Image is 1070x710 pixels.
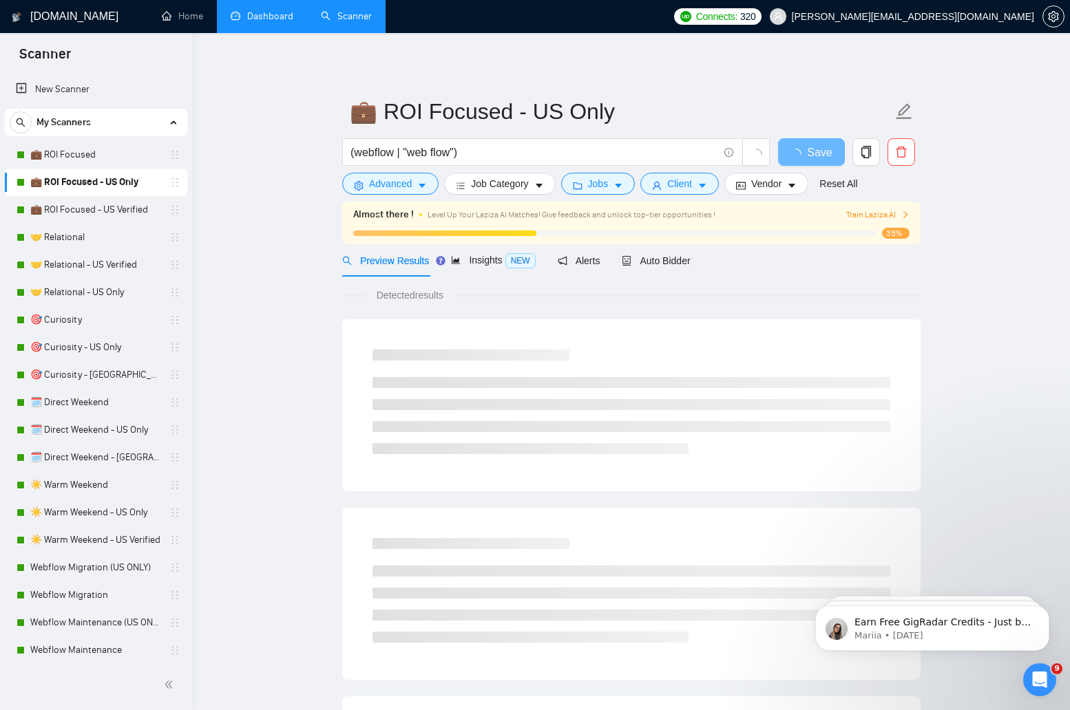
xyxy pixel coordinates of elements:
span: holder [169,369,180,380]
a: 🗓️ Direct Weekend - US Only [30,416,161,444]
span: holder [169,562,180,573]
span: edit [895,103,913,120]
span: caret-down [613,180,623,191]
span: caret-down [787,180,797,191]
div: Tooltip anchor [434,255,447,267]
span: Almost there ! [353,207,414,222]
span: holder [169,617,180,628]
a: dashboardDashboard [231,10,293,22]
img: upwork-logo.png [680,11,691,22]
span: Insights [451,255,535,266]
span: holder [169,452,180,463]
a: 💼 ROI Focused - US Verified [30,196,161,224]
span: Connects: [696,9,737,24]
span: holder [169,590,180,601]
a: homeHome [162,10,203,22]
span: 35% [882,228,910,239]
span: holder [169,535,180,546]
span: holder [169,645,180,656]
button: search [10,111,32,133]
a: 🗓️ Direct Weekend [30,389,161,416]
button: Train Laziza AI [846,208,910,222]
button: setting [1042,6,1064,28]
button: delete [888,138,915,166]
span: copy [853,146,879,158]
span: search [342,256,352,266]
a: 🎯 Curiosity - [GEOGRAPHIC_DATA] Verified [30,361,161,389]
span: NEW [505,253,536,268]
span: holder [169,314,180,325]
iframe: Intercom notifications message [795,577,1070,673]
iframe: Intercom live chat [1023,663,1056,696]
span: caret-down [534,180,544,191]
span: double-left [164,678,178,691]
span: Detected results [367,288,453,303]
a: ☀️ Warm Weekend - US Only [30,499,161,526]
a: 💼 ROI Focused - US Only [30,169,161,196]
span: user [652,180,662,191]
input: Search Freelance Jobs... [350,144,718,161]
span: holder [169,149,180,160]
span: Jobs [588,176,609,191]
span: holder [169,177,180,188]
span: holder [169,204,180,215]
a: 🤝 Relational [30,224,161,251]
button: userClientcaret-down [640,173,719,195]
span: right [901,211,910,219]
a: 🎯 Curiosity - US Only [30,334,161,361]
span: Scanner [8,44,82,73]
a: 💼 ROI Focused [30,141,161,169]
button: folderJobscaret-down [561,173,636,195]
span: setting [354,180,364,191]
span: Job Category [471,176,528,191]
span: Alerts [558,255,600,266]
span: notification [558,256,567,266]
a: 🗓️ Direct Weekend - [GEOGRAPHIC_DATA] Verified [30,444,161,471]
span: search [10,118,31,127]
li: New Scanner [5,76,187,103]
a: ☀️ Warm Weekend [30,471,161,499]
span: holder [169,480,180,491]
a: Webflow Maintenance [30,636,161,664]
a: 🎯 Curiosity [30,306,161,334]
span: robot [622,256,631,266]
button: copy [852,138,880,166]
a: Reset All [819,176,857,191]
span: Auto Bidder [622,255,690,266]
span: bars [456,180,465,191]
a: Webflow Maintenance (US ONLY) [30,609,161,636]
span: loading [750,149,762,161]
a: Webflow Migration [30,581,161,609]
button: idcardVendorcaret-down [724,173,808,195]
span: Preview Results [342,255,429,266]
button: settingAdvancedcaret-down [342,173,439,195]
a: 🤝 Relational - US Only [30,279,161,306]
span: info-circle [724,148,733,157]
span: holder [169,424,180,435]
span: user [773,12,783,21]
a: 🤝 Relational - US Verified [30,251,161,279]
span: Level Up Your Laziza AI Matches! Give feedback and unlock top-tier opportunities ! [428,210,715,219]
span: holder [169,342,180,353]
span: 320 [740,9,755,24]
a: searchScanner [321,10,372,22]
a: Webflow Migration (US ONLY) [30,554,161,581]
span: setting [1043,11,1064,22]
span: folder [573,180,583,191]
span: Client [667,176,692,191]
span: delete [888,146,914,158]
span: 9 [1051,663,1062,674]
input: Scanner name... [350,94,892,129]
span: idcard [736,180,746,191]
a: ☀️ Warm Weekend - US Verified [30,526,161,554]
button: barsJob Categorycaret-down [444,173,555,195]
span: area-chart [451,255,461,265]
span: holder [169,397,180,408]
span: caret-down [697,180,707,191]
a: setting [1042,11,1064,22]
